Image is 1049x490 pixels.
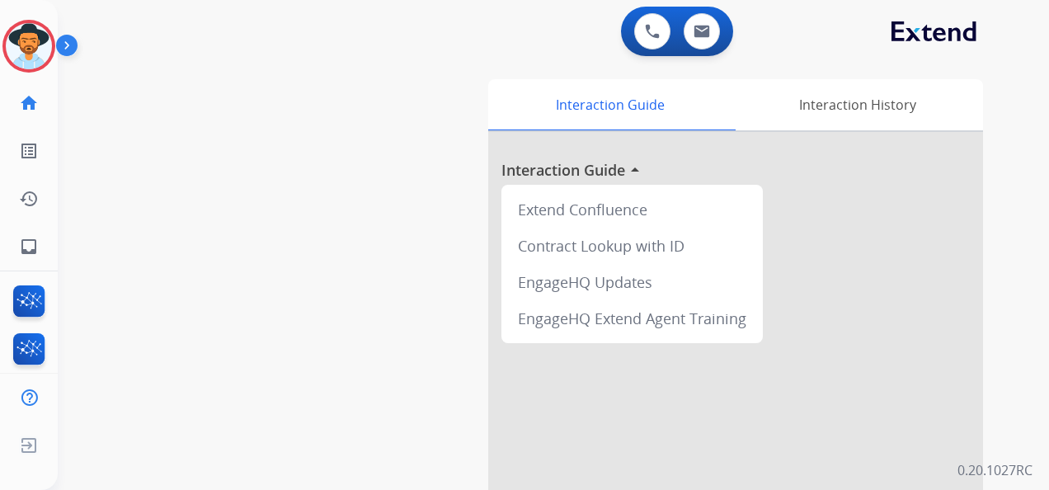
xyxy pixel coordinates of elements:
mat-icon: home [19,93,39,113]
p: 0.20.1027RC [957,460,1033,480]
div: Interaction History [731,79,983,130]
mat-icon: inbox [19,237,39,257]
mat-icon: list_alt [19,141,39,161]
div: EngageHQ Extend Agent Training [508,300,756,337]
div: Extend Confluence [508,191,756,228]
img: avatar [6,23,52,69]
div: EngageHQ Updates [508,264,756,300]
div: Contract Lookup with ID [508,228,756,264]
div: Interaction Guide [488,79,731,130]
mat-icon: history [19,189,39,209]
